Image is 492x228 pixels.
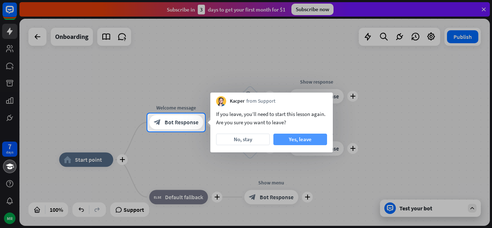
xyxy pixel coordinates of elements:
button: No, stay [216,134,270,145]
span: from Support [246,98,276,105]
span: Bot Response [165,119,198,126]
i: block_bot_response [154,119,161,126]
span: Kacper [230,98,245,105]
button: Yes, leave [273,134,327,145]
button: Open LiveChat chat widget [6,3,27,24]
div: If you leave, you’ll need to start this lesson again. Are you sure you want to leave? [216,110,327,126]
